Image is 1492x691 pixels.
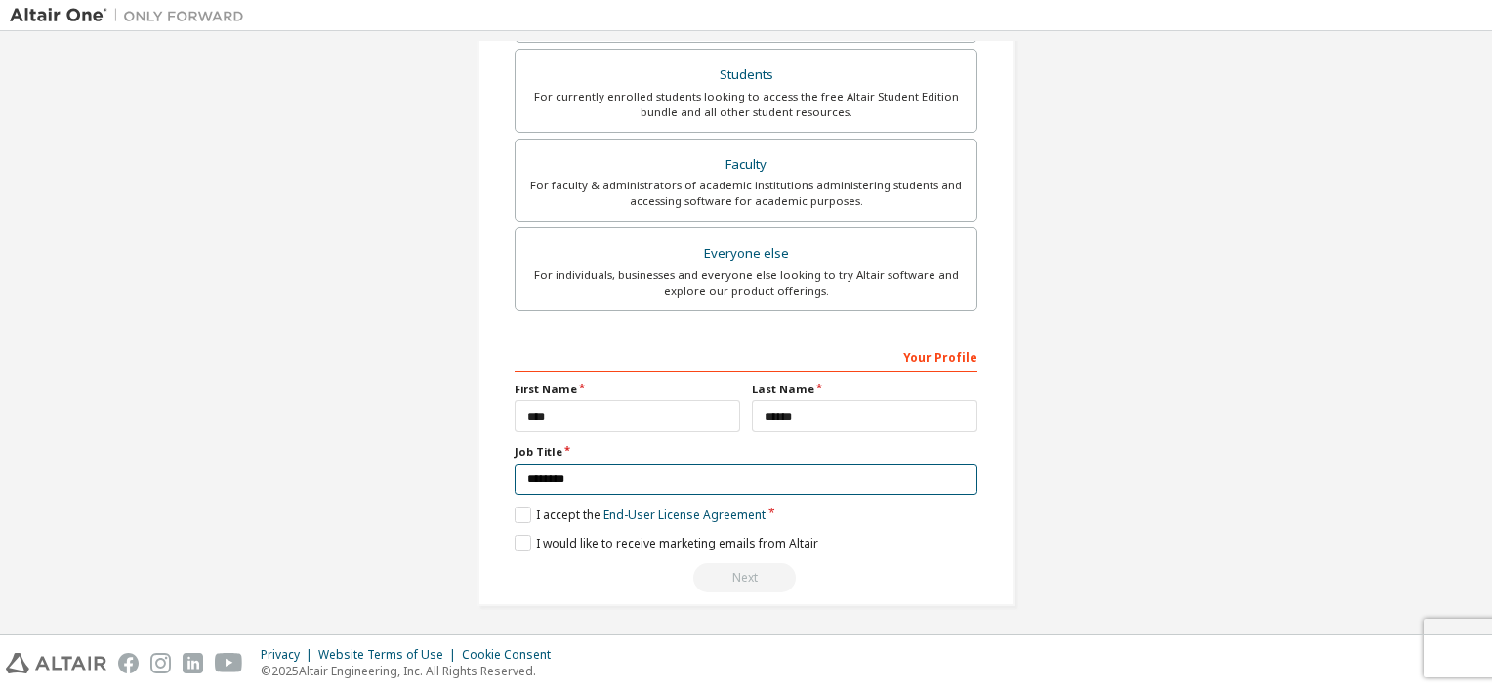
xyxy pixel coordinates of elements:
[183,653,203,673] img: linkedin.svg
[527,240,965,267] div: Everyone else
[150,653,171,673] img: instagram.svg
[462,647,562,663] div: Cookie Consent
[527,89,965,120] div: For currently enrolled students looking to access the free Altair Student Edition bundle and all ...
[515,382,740,397] label: First Name
[261,663,562,679] p: © 2025 Altair Engineering, Inc. All Rights Reserved.
[318,647,462,663] div: Website Terms of Use
[6,653,106,673] img: altair_logo.svg
[527,61,965,89] div: Students
[515,535,818,551] label: I would like to receive marketing emails from Altair
[261,647,318,663] div: Privacy
[527,151,965,179] div: Faculty
[515,341,977,372] div: Your Profile
[603,507,766,523] a: End-User License Agreement
[527,178,965,209] div: For faculty & administrators of academic institutions administering students and accessing softwa...
[515,563,977,592] div: Read and acccept EULA to continue
[515,444,977,460] label: Job Title
[515,507,766,523] label: I accept the
[752,382,977,397] label: Last Name
[527,267,965,299] div: For individuals, businesses and everyone else looking to try Altair software and explore our prod...
[118,653,139,673] img: facebook.svg
[10,6,254,25] img: Altair One
[215,653,243,673] img: youtube.svg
